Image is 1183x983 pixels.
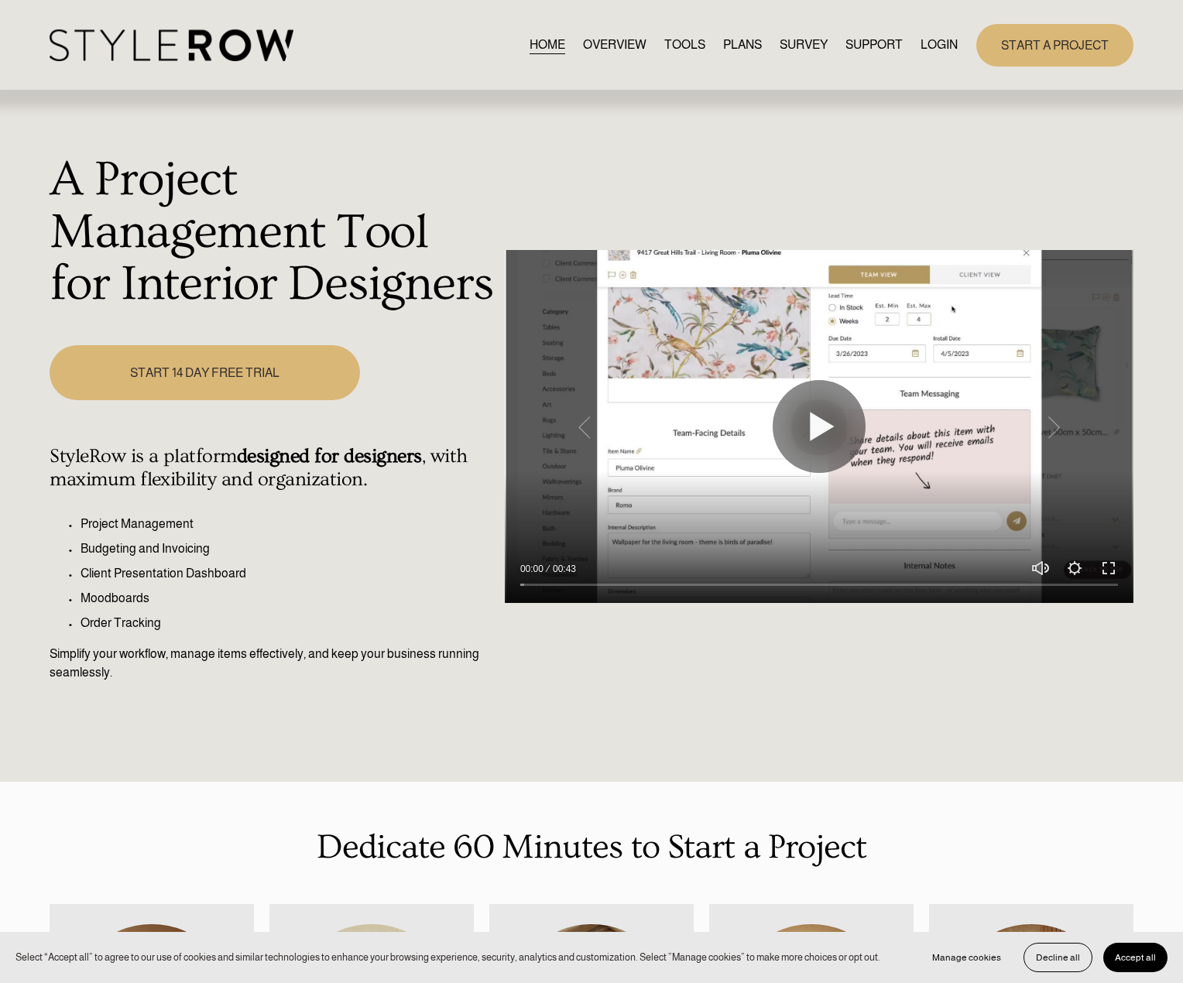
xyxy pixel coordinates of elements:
a: LOGIN [921,35,958,56]
p: Order Tracking [81,614,496,632]
a: folder dropdown [845,35,903,56]
a: TOOLS [664,35,705,56]
a: START 14 DAY FREE TRIAL [50,345,359,400]
a: START A PROJECT [976,24,1133,67]
span: Decline all [1036,952,1080,963]
button: Accept all [1103,943,1168,972]
button: Manage cookies [921,943,1013,972]
img: StyleRow [50,29,293,61]
button: Play [773,380,866,473]
a: HOME [530,35,565,56]
h1: A Project Management Tool for Interior Designers [50,154,496,311]
a: PLANS [723,35,762,56]
p: Select “Accept all” to agree to our use of cookies and similar technologies to enhance your brows... [15,950,880,964]
div: Current time [520,561,547,577]
a: SURVEY [780,35,828,56]
p: Simplify your workflow, manage items effectively, and keep your business running seamlessly. [50,645,496,682]
span: SUPPORT [845,36,903,54]
span: Manage cookies [932,952,1001,963]
span: Accept all [1115,952,1156,963]
p: Dedicate 60 Minutes to Start a Project [50,821,1133,873]
p: Client Presentation Dashboard [81,564,496,583]
a: OVERVIEW [583,35,646,56]
div: Duration [547,561,580,577]
button: Decline all [1024,943,1092,972]
p: Moodboards [81,589,496,608]
input: Seek [520,580,1118,591]
strong: designed for designers [237,445,422,468]
p: Project Management [81,515,496,533]
p: Budgeting and Invoicing [81,539,496,558]
h4: StyleRow is a platform , with maximum flexibility and organization. [50,445,496,491]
